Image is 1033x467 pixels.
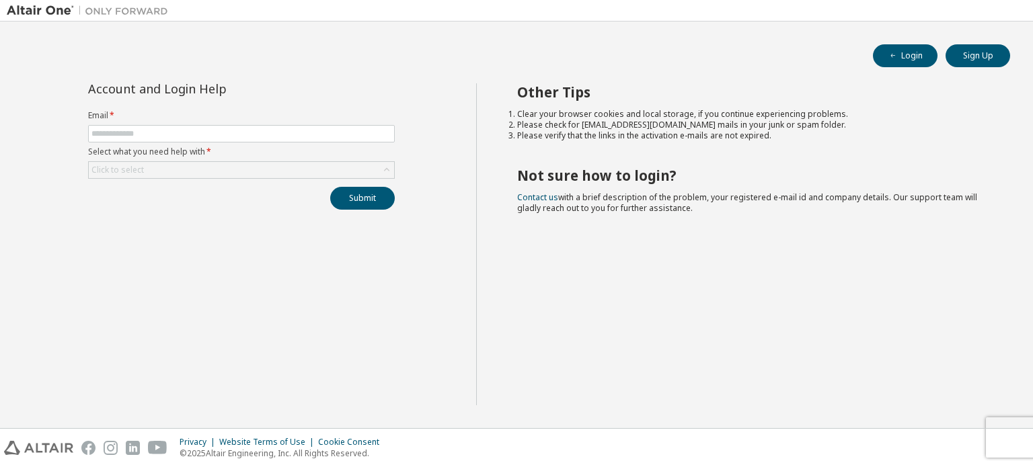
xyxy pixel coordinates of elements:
[946,44,1010,67] button: Sign Up
[330,187,395,210] button: Submit
[148,441,167,455] img: youtube.svg
[81,441,95,455] img: facebook.svg
[517,83,987,101] h2: Other Tips
[517,167,987,184] h2: Not sure how to login?
[7,4,175,17] img: Altair One
[126,441,140,455] img: linkedin.svg
[88,83,334,94] div: Account and Login Help
[517,192,558,203] a: Contact us
[91,165,144,175] div: Click to select
[4,441,73,455] img: altair_logo.svg
[517,192,977,214] span: with a brief description of the problem, your registered e-mail id and company details. Our suppo...
[517,120,987,130] li: Please check for [EMAIL_ADDRESS][DOMAIN_NAME] mails in your junk or spam folder.
[88,146,395,157] label: Select what you need help with
[517,130,987,141] li: Please verify that the links in the activation e-mails are not expired.
[180,437,219,448] div: Privacy
[873,44,938,67] button: Login
[89,162,394,178] div: Click to select
[219,437,318,448] div: Website Terms of Use
[318,437,387,448] div: Cookie Consent
[88,110,395,121] label: Email
[180,448,387,459] p: © 2025 Altair Engineering, Inc. All Rights Reserved.
[104,441,118,455] img: instagram.svg
[517,109,987,120] li: Clear your browser cookies and local storage, if you continue experiencing problems.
